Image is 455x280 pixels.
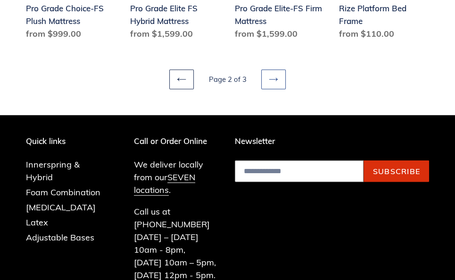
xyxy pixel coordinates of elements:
input: Email address [235,160,364,182]
a: Innerspring & Hybrid [26,159,80,183]
a: Foam Combination [26,187,100,198]
p: Quick links [26,136,120,146]
li: Page 2 of 3 [196,74,259,85]
p: Call or Order Online [134,136,221,146]
a: Latex [26,217,48,228]
p: Newsletter [235,136,430,146]
p: We deliver locally from our . [134,158,221,196]
button: Subscribe [364,160,429,182]
a: Adjustable Bases [26,232,94,243]
a: SEVEN locations [134,172,195,196]
a: [MEDICAL_DATA] [26,202,96,213]
span: Subscribe [372,167,420,176]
